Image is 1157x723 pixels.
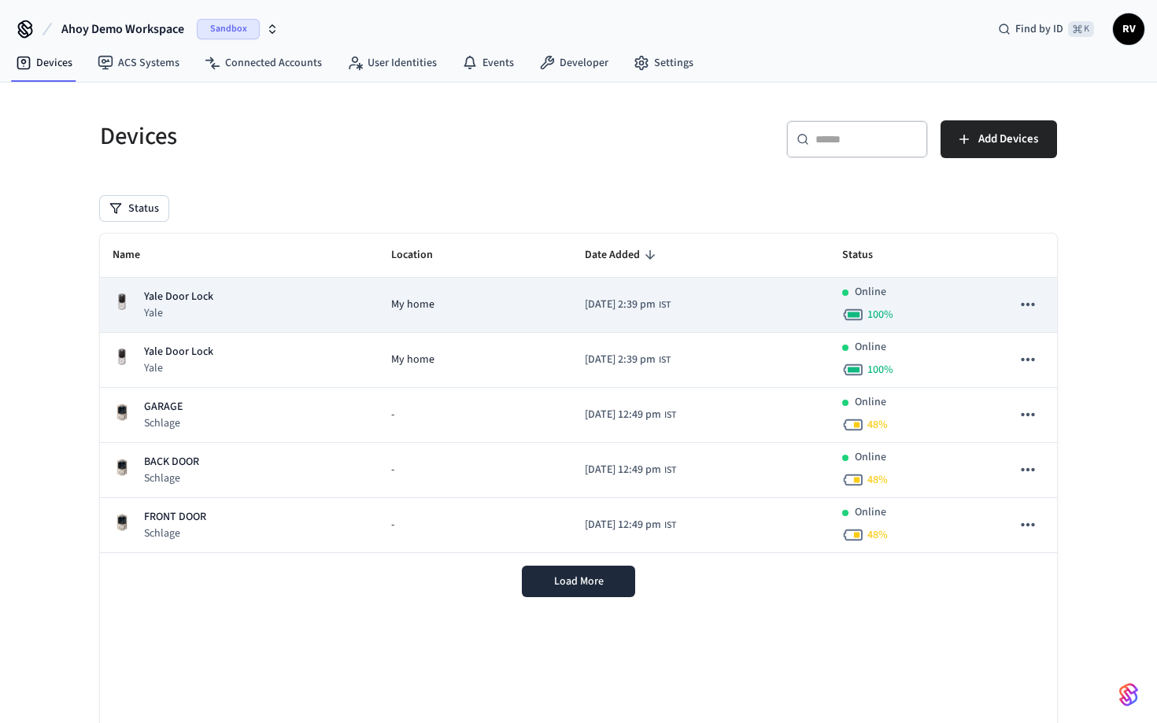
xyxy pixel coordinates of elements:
[585,352,671,368] div: Asia/Calcutta
[585,462,676,478] div: Asia/Calcutta
[522,566,635,597] button: Load More
[391,243,453,267] span: Location
[113,403,131,422] img: Schlage Sense Smart Deadbolt with Camelot Trim, Front
[867,472,888,488] span: 48 %
[621,49,706,77] a: Settings
[192,49,335,77] a: Connected Accounts
[855,394,886,411] p: Online
[144,526,206,541] p: Schlage
[842,243,893,267] span: Status
[391,517,394,533] span: -
[585,243,660,267] span: Date Added
[113,348,131,367] img: Yale Assure Touchscreen Wifi Smart Lock, Satin Nickel, Front
[867,307,893,323] span: 100 %
[113,458,131,477] img: Schlage Sense Smart Deadbolt with Camelot Trim, Front
[113,293,131,312] img: Yale Assure Touchscreen Wifi Smart Lock, Satin Nickel, Front
[527,49,621,77] a: Developer
[585,297,671,313] div: Asia/Calcutta
[144,509,206,526] p: FRONT DOOR
[585,407,676,423] div: Asia/Calcutta
[855,504,886,521] p: Online
[100,120,569,153] h5: Devices
[664,408,676,422] span: IST
[449,49,527,77] a: Events
[664,518,676,533] span: IST
[1068,21,1094,37] span: ⌘ K
[144,360,213,376] p: Yale
[1114,15,1143,43] span: RV
[144,305,213,321] p: Yale
[144,399,183,415] p: GARAGE
[391,352,434,368] span: My home
[144,289,213,305] p: Yale Door Lock
[985,15,1107,43] div: Find by ID⌘ K
[659,353,671,367] span: IST
[867,527,888,543] span: 48 %
[144,415,183,431] p: Schlage
[1119,682,1138,707] img: SeamLogoGradient.69752ec5.svg
[978,129,1038,149] span: Add Devices
[585,517,676,533] div: Asia/Calcutta
[659,298,671,312] span: IST
[855,284,886,301] p: Online
[585,517,661,533] span: [DATE] 12:49 pm
[144,470,199,486] p: Schlage
[100,196,168,221] button: Status
[144,454,199,470] p: BACK DOOR
[554,574,604,589] span: Load More
[113,513,131,532] img: Schlage Sense Smart Deadbolt with Camelot Trim, Front
[585,407,661,423] span: [DATE] 12:49 pm
[1113,13,1144,45] button: RV
[113,243,161,267] span: Name
[391,462,394,478] span: -
[855,339,886,356] p: Online
[197,19,260,39] span: Sandbox
[941,120,1057,158] button: Add Devices
[585,462,661,478] span: [DATE] 12:49 pm
[100,234,1057,553] table: sticky table
[3,49,85,77] a: Devices
[61,20,184,39] span: Ahoy Demo Workspace
[585,297,656,313] span: [DATE] 2:39 pm
[144,344,213,360] p: Yale Door Lock
[585,352,656,368] span: [DATE] 2:39 pm
[85,49,192,77] a: ACS Systems
[335,49,449,77] a: User Identities
[664,463,676,478] span: IST
[391,407,394,423] span: -
[391,297,434,313] span: My home
[1015,21,1063,37] span: Find by ID
[867,362,893,378] span: 100 %
[867,417,888,433] span: 48 %
[855,449,886,466] p: Online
